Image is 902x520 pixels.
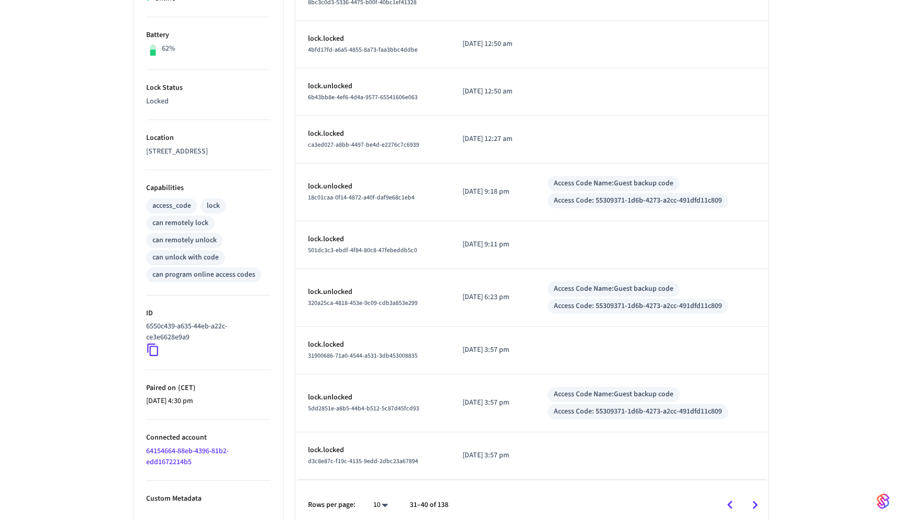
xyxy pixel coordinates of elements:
[554,389,673,400] div: Access Code Name: Guest backup code
[877,493,889,510] img: SeamLogoGradient.69752ec5.svg
[554,301,722,312] div: Access Code: 55309371-1d6b-4273-a2cc-491dfd11c809
[308,181,437,192] p: lock.unlocked
[462,86,523,97] p: [DATE] 12:50 am
[554,178,673,189] div: Access Code Name: Guest backup code
[146,493,270,504] p: Custom Metadata
[308,404,419,413] span: 5dd2851e-a8b5-44b4-b512-5c87d45fcd93
[410,500,448,511] p: 31–40 of 138
[162,43,175,54] p: 62%
[308,193,414,202] span: 18c01caa-0f14-4872-a40f-daf9e68c1eb4
[152,252,219,263] div: can unlock with code
[146,308,270,319] p: ID
[152,200,191,211] div: access_code
[308,500,355,511] p: Rows per page:
[146,82,270,93] p: Lock Status
[308,445,437,456] p: lock.locked
[462,397,523,408] p: [DATE] 3:57 pm
[308,299,418,308] span: 320a25ca-4818-453e-9c09-cdb3a853e299
[308,234,437,245] p: lock.locked
[146,446,229,467] a: 64154664-88eb-4396-81b2-edd1672214b5
[176,383,196,393] span: ( CET )
[462,345,523,356] p: [DATE] 3:57 pm
[368,498,393,513] div: 10
[308,93,418,102] span: 6b43bb8e-4ef6-4d4a-9577-65541606e063
[152,218,208,229] div: can remotely lock
[462,186,523,197] p: [DATE] 9:18 pm
[308,140,419,149] span: ca3ed027-a8bb-4497-be4d-e2276c7c6939
[146,383,270,394] p: Paired on
[308,246,417,255] span: 501dc3c3-ebdf-4f84-80c8-47febeddb5c0
[554,406,722,417] div: Access Code: 55309371-1d6b-4273-a2cc-491dfd11c809
[146,146,270,157] p: [STREET_ADDRESS]
[146,396,270,407] p: [DATE] 4:30 pm
[462,39,523,50] p: [DATE] 12:50 am
[207,200,220,211] div: lock
[146,30,270,41] p: Battery
[308,457,418,466] span: d3c8e87c-f19c-4135-9edd-2dbc23a67894
[152,269,255,280] div: can program online access codes
[308,392,437,403] p: lock.unlocked
[152,235,217,246] div: can remotely unlock
[308,33,437,44] p: lock.locked
[308,45,418,54] span: 4bfd17fd-a6a5-4855-8a73-faa3bbc4ddbe
[146,96,270,107] p: Locked
[462,292,523,303] p: [DATE] 6:23 pm
[146,321,266,343] p: 6550c439-a635-44eb-a22c-ce3e6628e9a9
[462,450,523,461] p: [DATE] 3:57 pm
[554,195,722,206] div: Access Code: 55309371-1d6b-4273-a2cc-491dfd11c809
[308,81,437,92] p: lock.unlocked
[718,493,742,517] button: Go to previous page
[308,287,437,298] p: lock.unlocked
[146,133,270,144] p: Location
[308,351,418,360] span: 31900686-71a0-4544-a531-3db453008835
[743,493,767,517] button: Go to next page
[462,134,523,145] p: [DATE] 12:27 am
[308,128,437,139] p: lock.locked
[308,339,437,350] p: lock.locked
[146,183,270,194] p: Capabilities
[462,239,523,250] p: [DATE] 9:11 pm
[146,432,270,443] p: Connected account
[554,283,673,294] div: Access Code Name: Guest backup code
